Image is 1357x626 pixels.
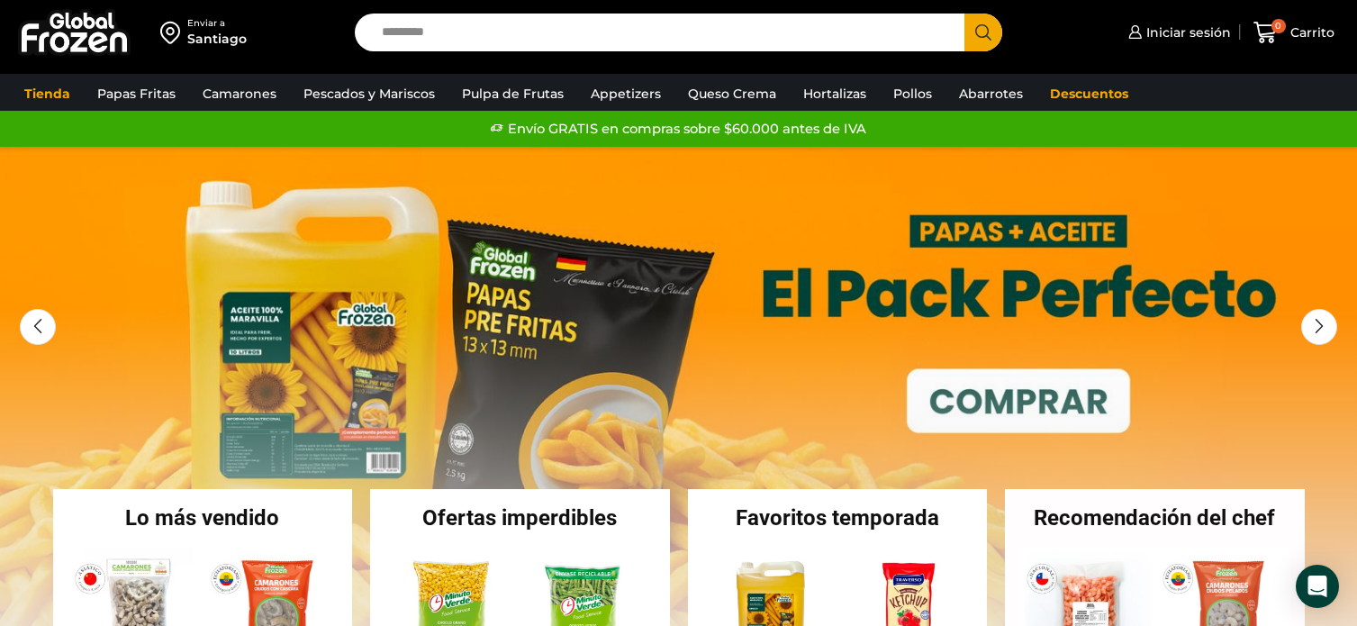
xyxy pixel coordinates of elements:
span: Carrito [1286,23,1334,41]
h2: Lo más vendido [53,507,353,529]
div: Enviar a [187,17,247,30]
a: 0 Carrito [1249,12,1339,54]
h2: Ofertas imperdibles [370,507,670,529]
span: Iniciar sesión [1142,23,1231,41]
h2: Favoritos temporada [688,507,988,529]
a: Iniciar sesión [1124,14,1231,50]
div: Santiago [187,30,247,48]
button: Search button [964,14,1002,51]
a: Papas Fritas [88,77,185,111]
a: Queso Crema [679,77,785,111]
div: Open Intercom Messenger [1296,565,1339,608]
a: Tienda [15,77,79,111]
span: 0 [1271,19,1286,33]
h2: Recomendación del chef [1005,507,1305,529]
a: Appetizers [582,77,670,111]
a: Pulpa de Frutas [453,77,573,111]
a: Abarrotes [950,77,1032,111]
img: address-field-icon.svg [160,17,187,48]
a: Pescados y Mariscos [294,77,444,111]
a: Descuentos [1041,77,1137,111]
a: Camarones [194,77,285,111]
div: Next slide [1301,309,1337,345]
div: Previous slide [20,309,56,345]
a: Hortalizas [794,77,875,111]
a: Pollos [884,77,941,111]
